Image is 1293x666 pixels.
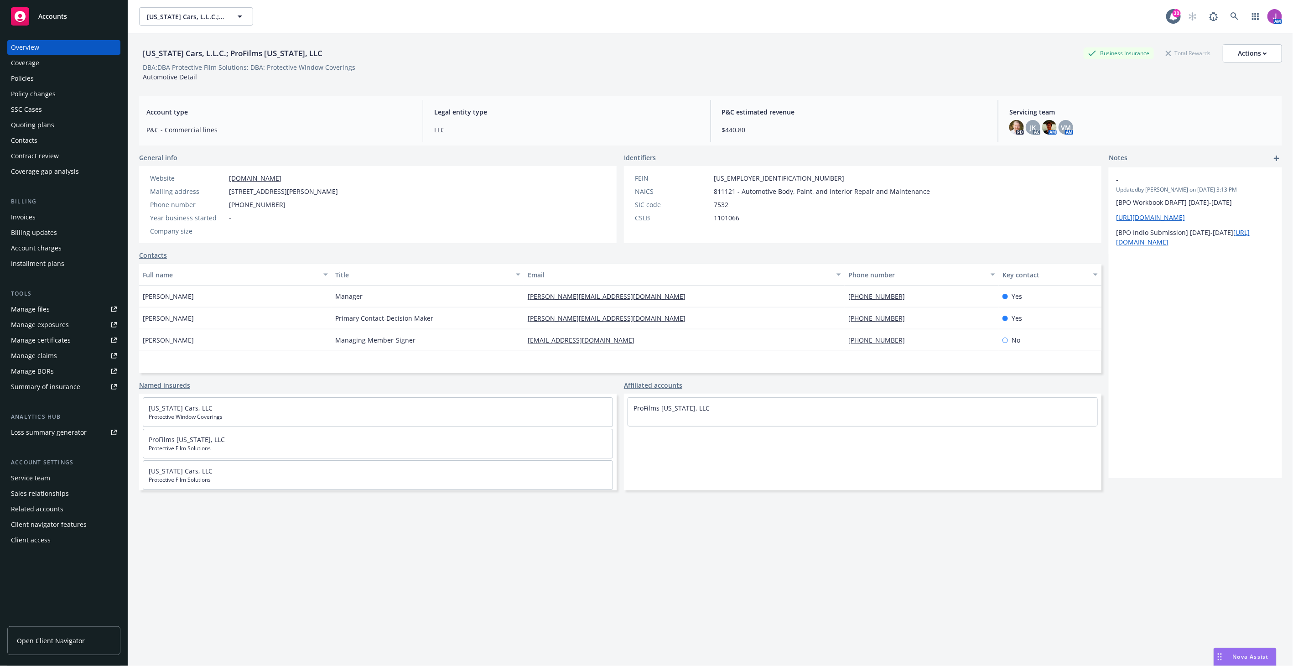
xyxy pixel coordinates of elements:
div: Title [335,270,510,280]
span: Yes [1012,291,1022,301]
div: [US_STATE] Cars, L.L.C.; ProFilms [US_STATE], LLC [139,47,326,59]
a: [URL][DOMAIN_NAME] [1116,213,1185,222]
span: [PERSON_NAME] [143,313,194,323]
button: [US_STATE] Cars, L.L.C.; ProFilms [US_STATE], LLC [139,7,253,26]
img: photo [1267,9,1282,24]
div: Invoices [11,210,36,224]
div: Related accounts [11,502,63,516]
div: Manage files [11,302,50,317]
span: Legal entity type [434,107,700,117]
div: Contract review [11,149,59,163]
span: - [229,226,231,236]
img: photo [1042,120,1057,135]
div: Manage exposures [11,317,69,332]
span: LLC [434,125,700,135]
a: [US_STATE] Cars, LLC [149,467,213,475]
a: Manage claims [7,349,120,363]
a: Account charges [7,241,120,255]
div: Installment plans [11,256,64,271]
div: SIC code [635,200,710,209]
div: Phone number [848,270,985,280]
a: Policy changes [7,87,120,101]
div: CSLB [635,213,710,223]
div: Billing updates [11,225,57,240]
a: Related accounts [7,502,120,516]
p: [BPO Indio Submission] [DATE]-[DATE] [1116,228,1275,247]
a: Summary of insurance [7,380,120,394]
span: 7532 [714,200,728,209]
div: Contacts [11,133,37,148]
a: Report a Bug [1205,7,1223,26]
div: Quoting plans [11,118,54,132]
div: Tools [7,289,120,298]
a: ProFilms [US_STATE], LLC [634,404,710,412]
span: Servicing team [1009,107,1275,117]
button: Nova Assist [1214,648,1277,666]
a: add [1271,153,1282,164]
span: Primary Contact-Decision Maker [335,313,433,323]
div: Account settings [7,458,120,467]
a: ProFilms [US_STATE], LLC [149,435,225,444]
button: Title [332,264,524,286]
div: 30 [1173,9,1181,17]
span: [PERSON_NAME] [143,335,194,345]
div: Sales relationships [11,486,69,501]
a: Billing updates [7,225,120,240]
div: Email [528,270,831,280]
img: photo [1009,120,1024,135]
a: Contacts [7,133,120,148]
a: Switch app [1246,7,1265,26]
a: [PERSON_NAME][EMAIL_ADDRESS][DOMAIN_NAME] [528,292,693,301]
span: P&C estimated revenue [722,107,987,117]
a: Loss summary generator [7,425,120,440]
span: Notes [1109,153,1127,164]
a: Coverage gap analysis [7,164,120,179]
span: 1101066 [714,213,739,223]
a: Manage exposures [7,317,120,332]
span: Automotive Detail [143,73,197,81]
div: Loss summary generator [11,425,87,440]
a: Named insureds [139,380,190,390]
button: Key contact [999,264,1101,286]
div: DBA: DBA Protective Film Solutions; DBA: Protective Window Coverings [143,62,355,72]
span: P&C - Commercial lines [146,125,412,135]
div: Policy changes [11,87,56,101]
span: Protective Film Solutions [149,444,607,453]
div: Manage certificates [11,333,71,348]
div: Full name [143,270,318,280]
a: [PHONE_NUMBER] [848,314,912,323]
div: Client access [11,533,51,547]
span: Accounts [38,13,67,20]
span: 811121 - Automotive Body, Paint, and Interior Repair and Maintenance [714,187,930,196]
a: [PHONE_NUMBER] [848,336,912,344]
div: Drag to move [1214,648,1225,666]
a: Invoices [7,210,120,224]
div: Client navigator features [11,517,87,532]
span: $440.80 [722,125,987,135]
span: JK [1030,123,1036,132]
a: Coverage [7,56,120,70]
span: Manager [335,291,363,301]
div: Actions [1238,45,1267,62]
a: SSC Cases [7,102,120,117]
div: NAICS [635,187,710,196]
div: Mailing address [150,187,225,196]
a: [PHONE_NUMBER] [848,292,912,301]
div: Total Rewards [1161,47,1215,59]
span: VM [1061,123,1071,132]
a: Manage certificates [7,333,120,348]
span: Yes [1012,313,1022,323]
a: Contract review [7,149,120,163]
p: [BPO Workbook DRAFT] [DATE]-[DATE] [1116,198,1275,207]
a: Quoting plans [7,118,120,132]
button: Full name [139,264,332,286]
a: Client access [7,533,120,547]
div: Phone number [150,200,225,209]
span: Account type [146,107,412,117]
a: Manage files [7,302,120,317]
a: Manage BORs [7,364,120,379]
div: Account charges [11,241,62,255]
div: Coverage [11,56,39,70]
a: Start snowing [1184,7,1202,26]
